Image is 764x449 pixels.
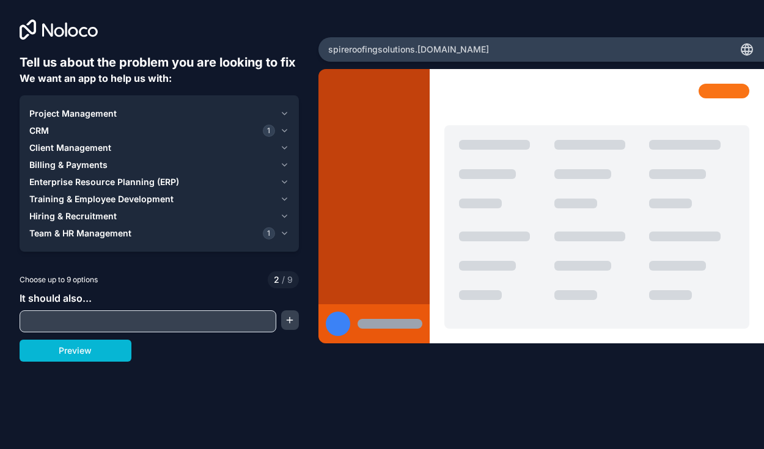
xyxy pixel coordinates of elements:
[20,274,98,285] span: Choose up to 9 options
[29,105,289,122] button: Project Management
[29,227,131,239] span: Team & HR Management
[279,274,293,286] span: 9
[274,274,279,286] span: 2
[29,139,289,156] button: Client Management
[29,176,179,188] span: Enterprise Resource Planning (ERP)
[29,159,108,171] span: Billing & Payments
[29,173,289,191] button: Enterprise Resource Planning (ERP)
[29,125,49,137] span: CRM
[328,93,420,294] div: scrollable content
[29,193,174,205] span: Training & Employee Development
[20,72,172,84] span: We want an app to help us with:
[282,274,285,285] span: /
[263,227,275,239] span: 1
[29,142,111,154] span: Client Management
[29,156,289,173] button: Billing & Payments
[20,54,299,71] h6: Tell us about the problem you are looking to fix
[29,210,117,222] span: Hiring & Recruitment
[29,208,289,225] button: Hiring & Recruitment
[29,191,289,208] button: Training & Employee Development
[328,43,489,56] span: spireroofingsolutions .[DOMAIN_NAME]
[263,125,275,137] span: 1
[29,122,289,139] button: CRM1
[20,340,131,362] button: Preview
[29,108,117,120] span: Project Management
[20,292,92,304] span: It should also...
[29,225,289,242] button: Team & HR Management1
